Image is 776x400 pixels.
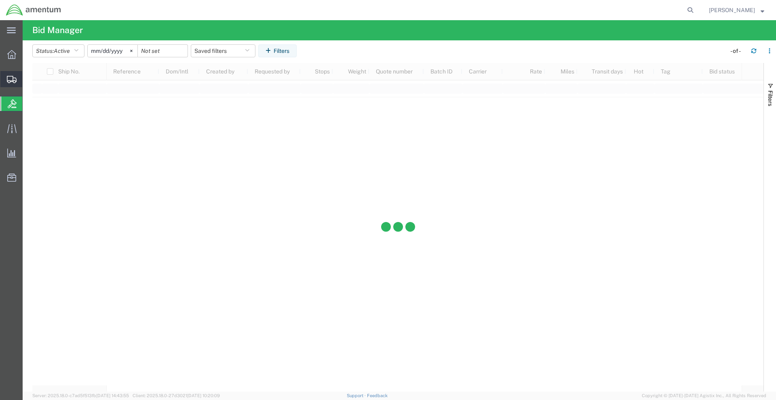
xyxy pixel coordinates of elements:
a: Support [347,393,367,398]
div: - of - [730,47,744,55]
span: [DATE] 10:20:09 [187,393,220,398]
img: logo [6,4,61,16]
a: Feedback [367,393,388,398]
input: Not set [138,45,188,57]
input: Not set [88,45,137,57]
span: Copyright © [DATE]-[DATE] Agistix Inc., All Rights Reserved [642,392,766,399]
span: [DATE] 14:43:55 [96,393,129,398]
button: Status:Active [32,44,84,57]
button: Saved filters [191,44,255,57]
button: Filters [258,44,297,57]
span: Active [54,48,70,54]
span: Client: 2025.18.0-27d3021 [133,393,220,398]
span: Server: 2025.18.0-c7ad5f513fb [32,393,129,398]
span: Sebastian Meszaros [709,6,755,15]
button: [PERSON_NAME] [709,5,765,15]
span: Filters [767,90,774,106]
h4: Bid Manager [32,20,83,40]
